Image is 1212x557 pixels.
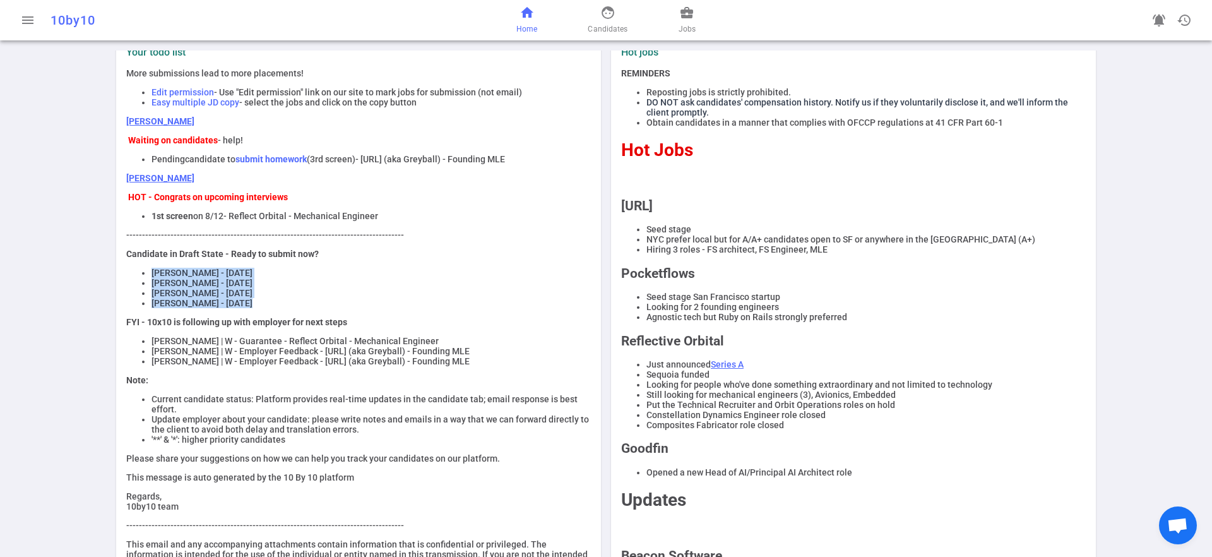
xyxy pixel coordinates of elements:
li: [PERSON_NAME] - [DATE] [151,288,591,298]
li: Current candidate status: Platform provides real-time updates in the candidate tab; email respons... [151,394,591,414]
strong: submit homework [235,154,307,164]
span: More submissions lead to more placements! [126,68,304,78]
span: on 8/12 [193,211,223,221]
span: Home [516,23,537,35]
li: [PERSON_NAME] | W - Employer Feedback - [URL] (aka Greyball) - Founding MLE [151,356,591,366]
button: Open menu [15,8,40,33]
span: business_center [679,5,694,20]
li: Put the Technical Recruiter and Orbit Operations roles on hold [646,400,1086,410]
li: '**' & '*': higher priority candidates [151,434,591,445]
h2: Goodfin [621,441,1086,456]
span: - help! [218,135,243,145]
p: Please share your suggestions on how we can help you track your candidates on our platform. [126,453,591,464]
a: Series A [711,359,744,369]
span: DO NOT ask candidates' compensation history. Notify us if they voluntarily disclose it, and we'll... [646,97,1068,117]
span: (3rd screen) [307,154,355,164]
span: face [600,5,615,20]
a: Jobs [679,5,696,35]
label: Your todo list [126,46,591,58]
li: Hiring 3 roles - FS architect, FS Engineer, MLE [646,244,1086,255]
span: - Reflect Orbital - Mechanical Engineer [223,211,378,221]
h2: Pocketflows [621,266,1086,281]
button: Open history [1172,8,1197,33]
li: Opened a new Head of AI/Principal AI Architect role [646,467,1086,477]
div: 10by10 [50,13,399,28]
h2: [URL] [621,198,1086,213]
strong: 1st screen [151,211,193,221]
p: ---------------------------------------------------------------------------------------- [126,520,591,530]
li: [PERSON_NAME] | W - Guarantee - Reflect Orbital - Mechanical Engineer [151,336,591,346]
li: Just announced [646,359,1086,369]
li: Looking for 2 founding engineers [646,302,1086,312]
span: - [URL] (aka Greyball) - Founding MLE [355,154,505,164]
li: Update employer about your candidate: please write notes and emails in a way that we can forward ... [151,414,591,434]
li: [PERSON_NAME] - [DATE] [151,268,591,278]
li: Seed stage San Francisco startup [646,292,1086,302]
p: Regards, 10by10 team [126,491,591,512]
li: Looking for people who've done something extraordinary and not limited to technology [646,380,1086,390]
a: Go to see announcements [1146,8,1172,33]
h2: Reflective Orbital [621,333,1086,349]
span: Jobs [679,23,696,35]
span: home [520,5,535,20]
span: candidate to [185,154,235,164]
li: Composites Fabricator role closed [646,420,1086,430]
li: Seed stage [646,224,1086,234]
strong: HOT - Congrats on upcoming interviews [128,192,288,202]
span: notifications_active [1151,13,1167,28]
span: Candidates [588,23,627,35]
strong: Waiting on candidates [128,135,218,145]
li: [PERSON_NAME] - [DATE] [151,278,591,288]
span: history [1177,13,1192,28]
li: [PERSON_NAME] | W - Employer Feedback - [URL] (aka Greyball) - Founding MLE [151,346,591,356]
a: Open chat [1159,506,1197,544]
strong: Note: [126,375,148,385]
li: Reposting jobs is strictly prohibited. [646,87,1086,97]
label: Hot jobs [621,46,848,58]
li: Still looking for mechanical engineers (3), Avionics, Embedded [646,390,1086,400]
li: [PERSON_NAME] - [DATE] [151,298,591,308]
span: menu [20,13,35,28]
p: This message is auto generated by the 10 By 10 platform [126,472,591,482]
li: Sequoia funded [646,369,1086,380]
a: Candidates [588,5,627,35]
strong: REMINDERS [621,68,670,78]
li: Constellation Dynamics Engineer role closed [646,410,1086,420]
a: [PERSON_NAME] [126,116,194,126]
span: Hot Jobs [621,140,693,160]
p: ---------------------------------------------------------------------------------------- [126,230,591,240]
span: - Use "Edit permission" link on our site to mark jobs for submission (not email) [214,87,522,97]
a: [PERSON_NAME] [126,173,194,183]
li: Obtain candidates in a manner that complies with OFCCP regulations at 41 CFR Part 60-1 [646,117,1086,128]
h1: Updates [621,489,1086,510]
span: Easy multiple JD copy [151,97,239,107]
a: Home [516,5,537,35]
strong: Candidate in Draft State - Ready to submit now? [126,249,319,259]
span: - select the jobs and click on the copy button [239,97,417,107]
li: Agnostic tech but Ruby on Rails strongly preferred [646,312,1086,322]
li: NYC prefer local but for A/A+ candidates open to SF or anywhere in the [GEOGRAPHIC_DATA] (A+) [646,234,1086,244]
span: Edit permission [151,87,214,97]
strong: FYI - 10x10 is following up with employer for next steps [126,317,347,327]
span: Pending [151,154,185,164]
